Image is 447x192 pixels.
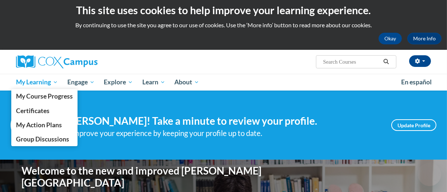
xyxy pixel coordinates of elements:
[11,109,43,141] img: Profile Image
[11,74,63,91] a: My Learning
[11,74,436,91] div: Main menu
[170,74,204,91] a: About
[16,55,147,68] a: Cox Campus
[16,92,73,100] span: My Course Progress
[11,104,78,118] a: Certificates
[99,74,138,91] a: Explore
[16,55,98,68] img: Cox Campus
[323,57,381,66] input: Search Courses
[11,89,78,103] a: My Course Progress
[409,55,431,67] button: Account Settings
[11,118,78,132] a: My Action Plans
[5,21,442,29] p: By continuing to use the site you agree to our use of cookies. Use the ‘More info’ button to read...
[54,115,380,127] h4: Hi [PERSON_NAME]! Take a minute to review your profile.
[391,119,436,131] a: Update Profile
[396,75,436,90] a: En español
[16,135,69,143] span: Group Discussions
[138,74,170,91] a: Learn
[21,165,285,189] h1: Welcome to the new and improved [PERSON_NAME][GEOGRAPHIC_DATA]
[11,132,78,146] a: Group Discussions
[142,78,165,87] span: Learn
[174,78,199,87] span: About
[63,74,99,91] a: Engage
[16,121,62,129] span: My Action Plans
[16,107,50,115] span: Certificates
[401,78,432,86] span: En español
[16,78,58,87] span: My Learning
[379,33,402,44] button: Okay
[54,127,380,139] div: Help improve your experience by keeping your profile up to date.
[418,163,441,186] iframe: Button to launch messaging window
[407,33,442,44] a: More Info
[67,78,95,87] span: Engage
[104,78,133,87] span: Explore
[381,57,392,66] button: Search
[5,3,442,17] h2: This site uses cookies to help improve your learning experience.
